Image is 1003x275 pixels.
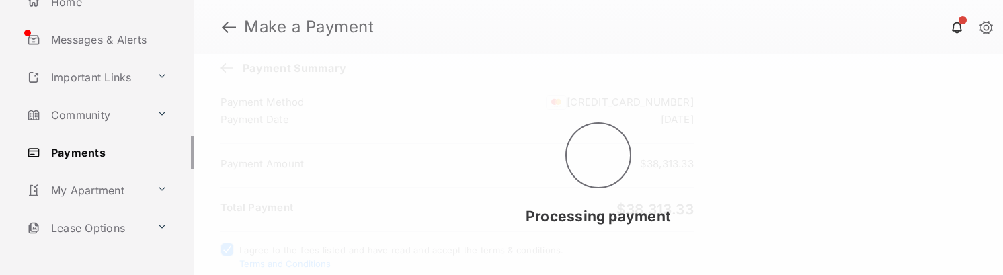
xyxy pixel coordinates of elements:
a: Payments [22,136,194,169]
a: Lease Options [22,212,151,244]
a: Important Links [22,61,151,93]
a: Community [22,99,151,131]
span: Processing payment [526,208,671,225]
strong: Make a Payment [244,19,374,35]
a: Messages & Alerts [22,24,194,56]
a: My Apartment [22,174,151,206]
